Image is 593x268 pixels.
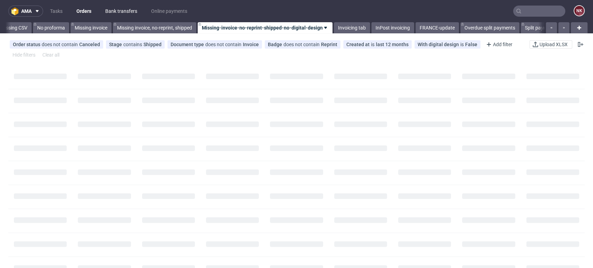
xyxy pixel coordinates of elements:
div: Hide filters [11,50,37,60]
div: Canceled [79,42,100,47]
a: Overdue split payments [460,22,519,33]
div: Reprint [321,42,337,47]
a: Split payments [521,22,561,33]
span: contains [123,42,143,47]
div: Add filter [483,39,514,50]
div: False [465,42,477,47]
a: Bank transfers [101,6,141,17]
div: Clear all [41,50,61,60]
span: With digital design [418,42,460,47]
div: last 12 months [376,42,409,47]
span: Document type [171,42,205,47]
figcaption: NK [574,6,584,16]
span: Stage [109,42,123,47]
a: No proforma [33,22,69,33]
span: does not contain [42,42,79,47]
a: Missing invoice, no-reprint, shipped [113,22,196,33]
span: is [371,42,376,47]
a: Tasks [46,6,67,17]
span: Order status [13,42,42,47]
span: Upload XLSX [538,42,569,47]
span: is [460,42,465,47]
a: FRANCE-update [415,22,459,33]
span: Badge [268,42,283,47]
button: Upload XLSX [529,40,572,49]
img: logo [11,7,21,15]
span: does not contain [283,42,321,47]
a: InPost invoicing [371,22,414,33]
a: Invoicing tab [334,22,370,33]
a: Missing-invoice-no-reprint-shipped-no-digital-design [198,22,332,33]
div: Invoice [243,42,259,47]
span: does not contain [205,42,243,47]
span: Created at [346,42,371,47]
span: ama [21,9,32,14]
a: Orders [72,6,96,17]
a: Online payments [147,6,191,17]
div: Shipped [143,42,162,47]
button: ama [8,6,43,17]
a: Missing invoice [71,22,112,33]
